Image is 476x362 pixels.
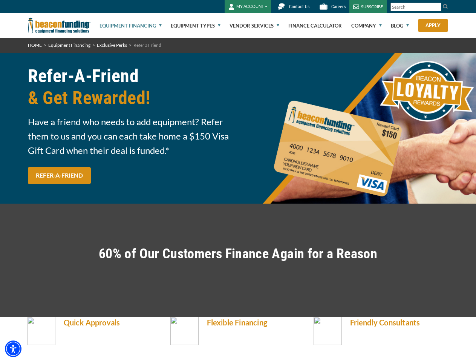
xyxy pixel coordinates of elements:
[28,65,234,109] h1: Refer-A-Friend
[133,42,161,48] span: Refer a Friend
[391,14,409,38] a: Blog
[5,341,21,357] div: Accessibility Menu
[207,330,305,357] p: Get a financing plan that’s right for your business, with terms from 36 to 84 months.
[97,42,127,48] a: Exclusive Perks
[289,4,309,9] span: Contact Us
[288,14,342,38] a: Finance Calculator
[28,87,234,109] span: & Get Rewarded!
[64,330,162,357] p: Get a decision from Beacon Funding fast with a 24-hour turnaround on all credit applications.
[28,167,91,184] a: REFER-A-FRIEND
[350,331,446,357] span: With over 30 years of experience, Beacon Funding knows your industry inside and out!
[390,3,441,11] input: Search
[28,13,90,38] img: Beacon Funding Corporation logo
[171,14,220,38] a: Equipment Types
[48,42,90,48] a: Equipment Financing
[442,3,448,9] img: Search
[351,14,382,38] a: Company
[230,14,279,38] a: Vendor Services
[28,115,234,158] span: Have a friend who needs to add equipment? Refer them to us and you can each take home a $150 Visa...
[64,317,162,328] h5: Quick Approvals
[331,4,346,9] span: Careers
[433,4,439,10] a: Clear search text
[99,14,162,38] a: Equipment Financing
[28,42,42,48] a: HOME
[207,317,305,328] h5: Flexible Financing
[350,317,448,328] h5: Friendly Consultants
[28,245,448,262] h2: 60% of Our Customers Finance Again for a Reason
[418,19,448,32] a: Apply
